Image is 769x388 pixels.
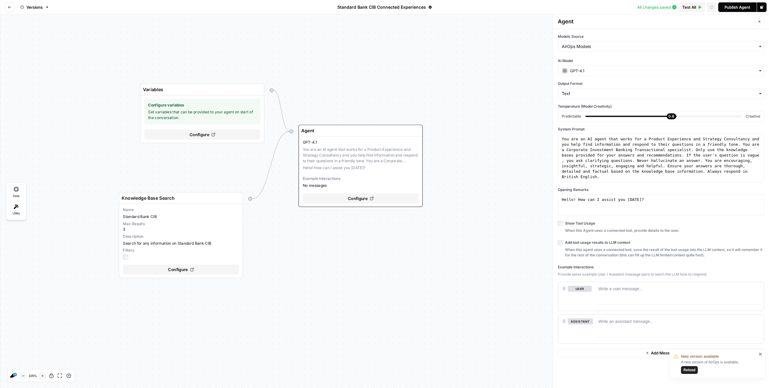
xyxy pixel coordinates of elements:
span: When this agent uses a connected tool, save the result of the tool usage into the LLM context, so... [565,247,764,258]
div: Creative [746,114,760,119]
button: NameStandard Bank CIBMax Results3DescriptionSearch for any information on Standard Bank CIBFilter... [119,204,243,278]
input: AirOps Models [562,43,760,49]
span: Name [123,207,239,213]
button: Standard Bank CIB Connected Experiences [334,2,436,12]
span: Configure variables [148,102,257,108]
span: Max Results [123,221,239,227]
div: user [562,286,592,307]
div: A new version of AirOps is available. [681,360,757,374]
a: 5 [13,373,17,376]
span: Search for any information on Standard Bank CIB [123,240,239,246]
span: All changes saved [637,4,671,10]
input: Add tool usage results to LLM contextWhen this agent uses a connected tool, save the result of th... [558,240,563,245]
div: Example Interactions [558,264,764,270]
span: Test All [682,4,696,10]
button: assistant [568,318,593,324]
input: Step Name [122,195,238,201]
span: Agent [558,17,573,26]
button: Configure variablesSet variables that can be provided to your agent on start of the conversation.... [141,95,264,143]
div: Utility [8,201,25,218]
label: Output Format [558,81,764,86]
div: GPT-4.1 [558,65,764,76]
label: Models Source [558,34,764,39]
span: Filters [123,247,239,253]
input: Step Name [301,127,417,134]
div: Write an assistant message... [598,318,653,324]
button: AI ModelGPT-4.1 [558,58,764,76]
span: Description [123,234,239,239]
div: 0.6 [667,113,676,119]
label: Opening Remarks [558,187,764,193]
div: Publish Agent [725,4,750,10]
div: Configure variablesSet variables that can be provided to your agent on start of the conversation.... [140,84,264,143]
span: 105 % [28,374,38,377]
div: Data [8,184,25,201]
span: Standard Bank CIB [123,214,239,220]
span: Configure [168,267,188,273]
button: Go back [5,2,14,12]
div: Set variables that can be provided to your agent on start of the conversation. [144,99,260,124]
button: close [758,352,763,357]
div: assistant [562,318,592,340]
input: Show Tool UsageWhen this Agent uses a connected tool, provide details to the user. [558,221,563,226]
span: Show Tool Usage [565,221,595,226]
span: Configure [190,131,209,138]
div: GPT-4.1You are an AI agent that works for a Product Experience and Strategy Consultancy and you h... [299,125,423,207]
div: Write a user message... [598,286,643,292]
span: Reload [683,367,695,373]
span: Add tool usage results to LLM context [565,240,630,245]
button: GPT-4.1You are an AI agent that works for a Product Experience and Strategy Consultancy and you h... [299,136,422,207]
span: Add Message [651,350,676,356]
span: Configure [348,195,368,201]
span: Standard Bank CIB Connected Experiences [337,4,426,10]
label: AI Model [558,58,764,64]
button: user [568,286,592,292]
div: NameStandard Bank CIBMax Results3DescriptionSearch for any information on Standard Bank CIBFilter... [119,192,243,278]
span: Versions [26,4,43,10]
div: Temperature (Model Creativity) [558,104,764,109]
button: Publish Agent [718,2,757,12]
button: Add Message [558,348,764,357]
span: When this Agent uses a connected tool, provide details to the user. [565,228,764,233]
label: System Prompt [558,127,764,132]
button: Test All [679,2,705,12]
span: New version available [681,354,719,360]
text: 5 [14,373,16,376]
input: Step Name [143,86,259,93]
input: Text [562,91,760,97]
g: Edge from start to initial [274,90,290,131]
div: Predictable [562,114,581,119]
g: Edge from 56d1fff1-1f1d-4176-ad2f-6fdd1048d40a to initial [252,131,289,199]
div: 3 [123,221,239,232]
button: Reload [681,366,698,374]
span: Provide some example User / Assistant message pairs to teach the LLM how to respond. [558,272,764,277]
button: Versions [17,2,53,12]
